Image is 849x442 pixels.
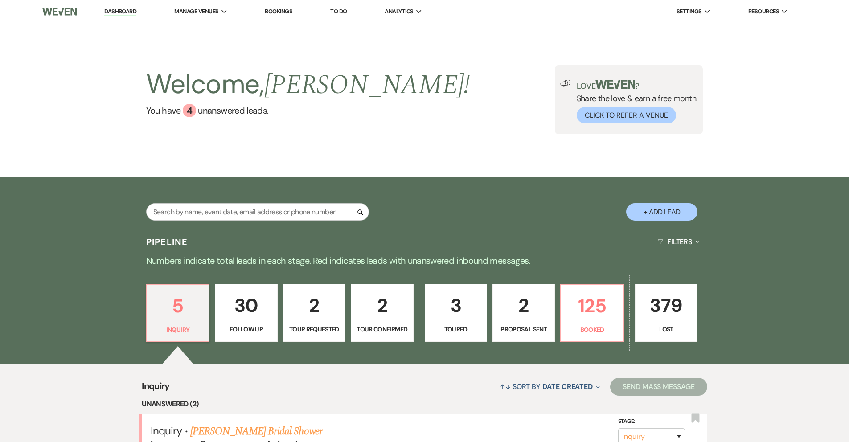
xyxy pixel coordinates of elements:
[357,291,407,320] p: 2
[748,7,779,16] span: Resources
[654,230,703,254] button: Filters
[677,7,702,16] span: Settings
[431,324,481,334] p: Toured
[142,398,707,410] li: Unanswered (2)
[221,291,271,320] p: 30
[283,284,345,342] a: 2Tour Requested
[641,291,692,320] p: 379
[610,378,707,396] button: Send Mass Message
[330,8,347,15] a: To Do
[146,203,369,221] input: Search by name, event date, email address or phone number
[635,284,697,342] a: 379Lost
[183,104,196,117] div: 4
[571,80,698,123] div: Share the love & earn a free month.
[221,324,271,334] p: Follow Up
[566,325,617,335] p: Booked
[357,324,407,334] p: Tour Confirmed
[425,284,487,342] a: 3Toured
[385,7,413,16] span: Analytics
[142,379,170,398] span: Inquiry
[42,2,76,21] img: Weven Logo
[152,325,203,335] p: Inquiry
[146,104,470,117] a: You have 4 unanswered leads.
[641,324,692,334] p: Lost
[566,291,617,321] p: 125
[577,107,676,123] button: Click to Refer a Venue
[500,382,511,391] span: ↑↓
[496,375,603,398] button: Sort By Date Created
[542,382,593,391] span: Date Created
[492,284,555,342] a: 2Proposal Sent
[265,8,292,15] a: Bookings
[289,324,340,334] p: Tour Requested
[146,236,188,248] h3: Pipeline
[560,80,571,87] img: loud-speaker-illustration.svg
[618,417,685,426] label: Stage:
[289,291,340,320] p: 2
[104,8,136,16] a: Dashboard
[151,424,182,438] span: Inquiry
[351,284,413,342] a: 2Tour Confirmed
[190,423,322,439] a: [PERSON_NAME] Bridal Shower
[595,80,635,89] img: weven-logo-green.svg
[146,65,470,104] h2: Welcome,
[264,65,470,106] span: [PERSON_NAME] !
[626,203,697,221] button: + Add Lead
[498,324,549,334] p: Proposal Sent
[146,284,209,342] a: 5Inquiry
[577,80,698,90] p: Love ?
[174,7,218,16] span: Manage Venues
[152,291,203,321] p: 5
[498,291,549,320] p: 2
[215,284,277,342] a: 30Follow Up
[431,291,481,320] p: 3
[560,284,623,342] a: 125Booked
[104,254,746,268] p: Numbers indicate total leads in each stage. Red indicates leads with unanswered inbound messages.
